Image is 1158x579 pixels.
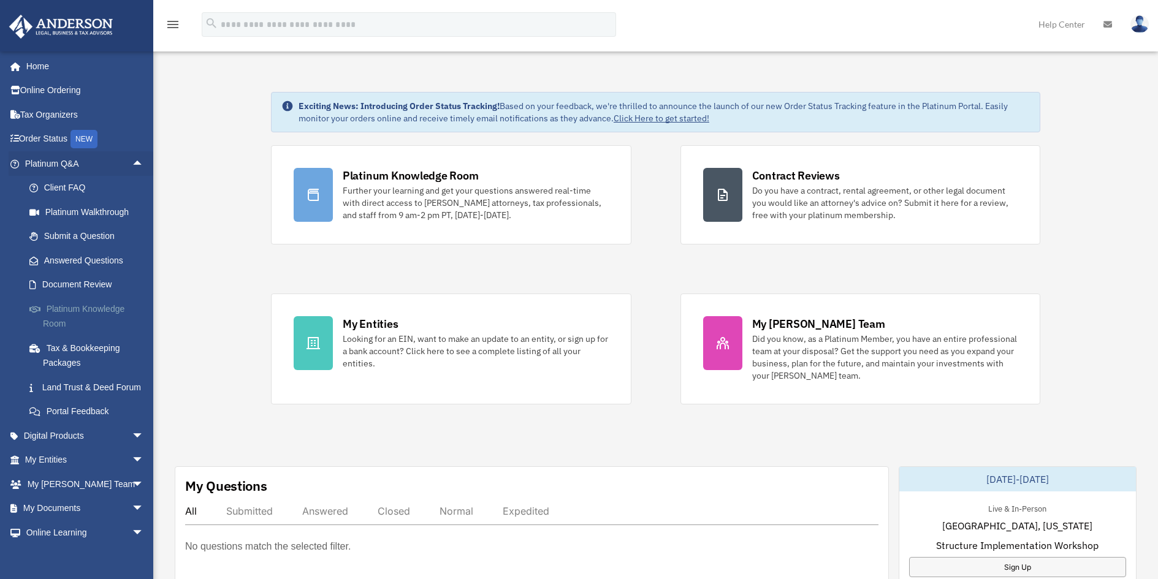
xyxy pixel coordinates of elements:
[899,467,1136,491] div: [DATE]-[DATE]
[70,130,97,148] div: NEW
[17,273,162,297] a: Document Review
[9,423,162,448] a: Digital Productsarrow_drop_down
[343,333,609,369] div: Looking for an EIN, want to make an update to an entity, or sign up for a bank account? Click her...
[9,151,162,176] a: Platinum Q&Aarrow_drop_up
[343,168,479,183] div: Platinum Knowledge Room
[17,375,162,399] a: Land Trust & Deed Forum
[9,78,162,103] a: Online Ordering
[942,518,1092,533] span: [GEOGRAPHIC_DATA], [US_STATE]
[166,17,180,32] i: menu
[132,151,156,176] span: arrow_drop_up
[205,17,218,30] i: search
[936,538,1099,553] span: Structure Implementation Workshop
[680,293,1041,404] a: My [PERSON_NAME] Team Did you know, as a Platinum Member, you have an entire professional team at...
[17,248,162,273] a: Answered Questions
[17,297,162,336] a: Platinum Knowledge Room
[271,293,631,404] a: My Entities Looking for an EIN, want to make an update to an entity, or sign up for a bank accoun...
[614,113,709,124] a: Click Here to get started!
[909,557,1126,577] a: Sign Up
[132,448,156,473] span: arrow_drop_down
[17,200,162,224] a: Platinum Walkthrough
[302,505,348,517] div: Answered
[132,496,156,521] span: arrow_drop_down
[680,145,1041,244] a: Contract Reviews Do you have a contract, rental agreement, or other legal document you would like...
[17,336,162,375] a: Tax & Bookkeeping Packages
[9,102,162,127] a: Tax Organizers
[299,100,500,112] strong: Exciting News: Introducing Order Status Tracking!
[440,505,473,517] div: Normal
[752,316,885,331] div: My [PERSON_NAME] Team
[9,448,162,472] a: My Entitiesarrow_drop_down
[9,472,162,496] a: My [PERSON_NAME] Teamarrow_drop_down
[6,15,116,39] img: Anderson Advisors Platinum Portal
[132,472,156,497] span: arrow_drop_down
[752,333,1018,382] div: Did you know, as a Platinum Member, you have an entire professional team at your disposal? Get th...
[1130,15,1149,33] img: User Pic
[378,505,410,517] div: Closed
[185,505,197,517] div: All
[185,538,351,555] p: No questions match the selected filter.
[185,477,267,495] div: My Questions
[503,505,549,517] div: Expedited
[17,399,162,424] a: Portal Feedback
[132,423,156,448] span: arrow_drop_down
[343,316,398,331] div: My Entities
[271,145,631,244] a: Platinum Knowledge Room Further your learning and get your questions answered real-time with dire...
[9,54,156,78] a: Home
[752,184,1018,221] div: Do you have a contract, rental agreement, or other legal document you would like an attorney's ad...
[17,224,162,249] a: Submit a Question
[9,496,162,521] a: My Documentsarrow_drop_down
[343,184,609,221] div: Further your learning and get your questions answered real-time with direct access to [PERSON_NAM...
[299,100,1030,124] div: Based on your feedback, we're thrilled to announce the launch of our new Order Status Tracking fe...
[752,168,840,183] div: Contract Reviews
[978,501,1056,514] div: Live & In-Person
[132,520,156,545] span: arrow_drop_down
[9,127,162,152] a: Order StatusNEW
[17,176,162,200] a: Client FAQ
[9,520,162,545] a: Online Learningarrow_drop_down
[226,505,273,517] div: Submitted
[166,21,180,32] a: menu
